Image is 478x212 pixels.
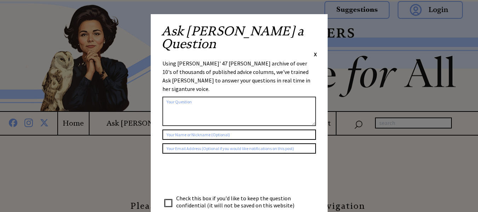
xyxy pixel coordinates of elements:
[162,59,316,93] div: Using [PERSON_NAME]' 47 [PERSON_NAME] archive of over 10's of thousands of published advice colum...
[314,51,317,58] span: X
[162,161,270,188] iframe: reCAPTCHA
[161,25,317,50] h2: Ask [PERSON_NAME] a Question
[176,194,301,209] td: Check this box if you'd like to keep the question confidential (it will not be saved on this webs...
[162,143,316,154] input: Your Email Address (Optional if you would like notifications on this post)
[162,130,316,140] input: Your Name or Nickname (Optional)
